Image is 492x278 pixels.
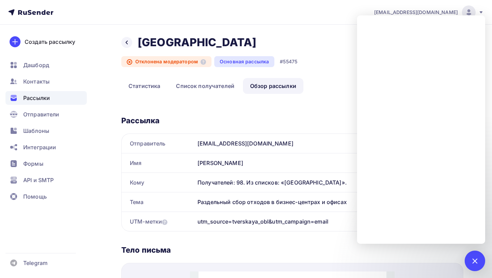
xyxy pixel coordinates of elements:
[23,94,50,102] span: Рассылки
[5,108,87,121] a: Отправители
[23,259,47,267] span: Telegram
[130,217,167,226] div: UTM-метки
[5,157,87,170] a: Формы
[17,200,188,207] p: [PERSON_NAME] по работе с крупными и ключевыми клиентами
[17,69,188,100] p: Для сотрудников и посетителей БЦ и ТЦ мы помогаем организовать правильный и эффективный сбор втор...
[195,134,463,153] div: [EMAIL_ADDRESS][DOMAIN_NAME]
[23,127,49,135] span: Шаблоны
[17,207,188,215] p: Телефон: [PHONE_NUMBER]
[197,178,455,187] div: Получателей: 98. Из списков: «[GEOGRAPHIC_DATA]».
[17,31,188,69] p: Я [PERSON_NAME], менеджер сервиса для управления вторичными ресурсами Ubirator. Мы специализирует...
[5,91,87,105] a: Рассылки
[23,160,43,168] span: Формы
[374,9,458,16] span: [EMAIL_ADDRESS][DOMAIN_NAME]
[138,36,256,49] h2: [GEOGRAPHIC_DATA]
[25,38,75,46] div: Создать рассылку
[17,192,188,199] p: [PERSON_NAME]
[280,58,297,65] div: #55475
[23,61,49,69] span: Дашборд
[122,134,195,153] div: Отправитель
[374,5,484,19] a: [EMAIL_ADDRESS][DOMAIN_NAME]
[23,143,56,151] span: Интеграции
[122,192,195,212] div: Тема
[122,173,195,192] div: Кому
[5,75,87,88] a: Контакты
[214,56,274,67] div: Основная рассылка
[23,110,59,118] span: Отправители
[5,58,87,72] a: Дашборд
[121,56,211,67] div: Отклонена модератором
[17,100,188,153] p: В офисах наших клиентов мы устанавливаем понятные контейнеры в оптимальных точках, внедряем систе...
[122,153,195,173] div: Имя
[121,78,167,94] a: Статистика
[121,245,463,255] div: Тело письма
[197,217,328,226] div: utm_source=tverskaya_obl&utm_campaign=email
[5,124,87,138] a: Шаблоны
[17,153,188,184] p: Полагаю, это может быть интересно и [PERSON_NAME]. Буду благодарен, если подскажете с кем я могу ...
[243,78,303,94] a: Обзор рассылки
[17,184,188,192] p: Заранее спасибо!
[23,176,54,184] span: API и SMTP
[169,78,242,94] a: Список получателей
[23,192,47,201] span: Помощь
[121,116,463,125] div: Рассылка
[23,77,50,86] span: Контакты
[195,192,463,212] div: Раздельный сбор отходов в бизнес-центрах и офисах
[195,153,463,173] div: [PERSON_NAME]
